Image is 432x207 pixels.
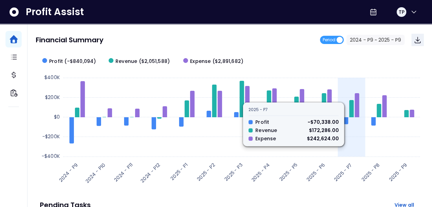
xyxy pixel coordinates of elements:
text: 2024 - P12 [139,161,162,184]
text: 2025 - P3 [223,161,244,182]
text: 2025 - P8 [360,161,381,183]
span: Profit (-$840,094) [49,58,96,65]
text: 2025 - P4 [250,161,272,183]
text: 2025 - P9 [387,161,409,183]
p: Financial Summary [36,36,103,43]
text: $200K [45,94,60,101]
text: 2025 - P6 [305,161,326,183]
text: 2024 - P9 [57,161,79,183]
text: $400K [44,74,60,81]
text: $0 [54,113,60,120]
text: -$400K [42,153,60,160]
span: Expense ($2,891,682) [190,58,243,65]
text: 2025 - P5 [278,161,299,182]
text: 2024 - P10 [84,161,107,184]
span: Revenue ($2,051,588) [115,58,170,65]
text: 2025 - P2 [196,161,217,182]
text: 2025 - P1 [169,161,189,182]
text: 2024 - P11 [113,161,134,183]
text: 2025 - P7 [332,161,354,183]
span: TP [398,9,404,15]
button: 2024 - P9 ~ 2025 - P9 [346,35,405,45]
span: Profit Assist [26,6,84,18]
span: Period [323,36,335,44]
button: Download [411,34,424,46]
text: -$200K [42,133,60,140]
